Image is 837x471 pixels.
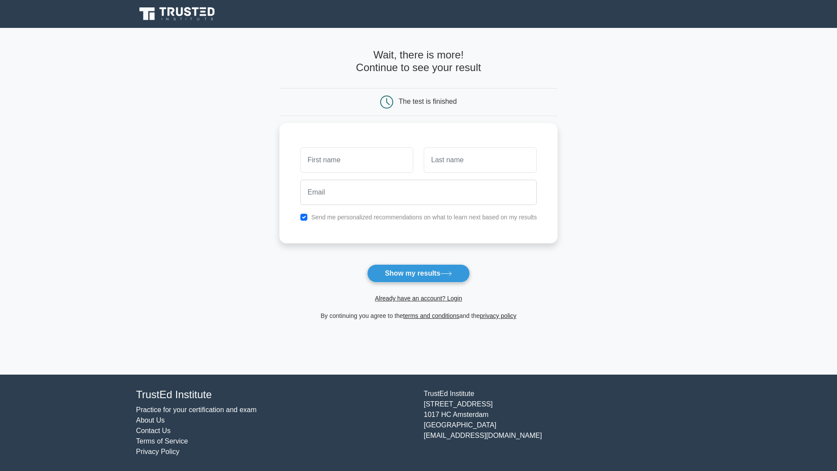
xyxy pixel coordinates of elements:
h4: TrustEd Institute [136,389,413,401]
input: Email [300,180,537,205]
a: Practice for your certification and exam [136,406,257,413]
label: Send me personalized recommendations on what to learn next based on my results [311,214,537,221]
input: First name [300,147,413,173]
div: By continuing you agree to the and the [274,311,563,321]
h4: Wait, there is more! Continue to see your result [279,49,558,74]
a: privacy policy [480,312,517,319]
button: Show my results [367,264,470,283]
a: terms and conditions [403,312,459,319]
div: TrustEd Institute [STREET_ADDRESS] 1017 HC Amsterdam [GEOGRAPHIC_DATA] [EMAIL_ADDRESS][DOMAIN_NAME] [418,389,706,457]
a: About Us [136,416,165,424]
a: Terms of Service [136,437,188,445]
a: Already have an account? Login [375,295,462,302]
input: Last name [424,147,537,173]
div: The test is finished [399,98,457,105]
a: Privacy Policy [136,448,180,455]
a: Contact Us [136,427,170,434]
